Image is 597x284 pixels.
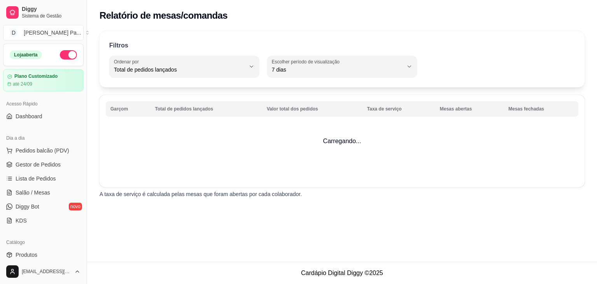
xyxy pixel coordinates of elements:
[87,262,597,284] footer: Cardápio Digital Diggy © 2025
[3,214,84,227] a: KDS
[3,3,84,22] a: DiggySistema de Gestão
[14,74,58,79] article: Plano Customizado
[99,190,585,198] p: A taxa de serviço é calculada pelas mesas que foram abertas por cada colaborador.
[16,147,69,154] span: Pedidos balcão (PDV)
[16,175,56,182] span: Lista de Pedidos
[3,158,84,171] a: Gestor de Pedidos
[3,110,84,123] a: Dashboard
[16,251,37,259] span: Produtos
[22,6,80,13] span: Diggy
[109,56,259,77] button: Ordenar porTotal de pedidos lançados
[16,217,27,224] span: KDS
[267,56,417,77] button: Escolher período de visualização7 dias
[3,69,84,91] a: Plano Customizadoaté 24/09
[114,66,245,74] span: Total de pedidos lançados
[24,29,81,37] div: [PERSON_NAME] Pa ...
[16,189,50,196] span: Salão / Mesas
[3,172,84,185] a: Lista de Pedidos
[3,236,84,249] div: Catálogo
[3,262,84,281] button: [EMAIL_ADDRESS][DOMAIN_NAME]
[99,95,585,187] td: Carregando...
[16,112,42,120] span: Dashboard
[16,161,61,168] span: Gestor de Pedidos
[13,81,32,87] article: até 24/09
[114,58,141,65] label: Ordenar por
[3,249,84,261] a: Produtos
[16,203,39,210] span: Diggy Bot
[3,98,84,110] div: Acesso Rápido
[99,9,227,22] h2: Relatório de mesas/comandas
[22,13,80,19] span: Sistema de Gestão
[3,25,84,40] button: Select a team
[60,50,77,60] button: Alterar Status
[3,144,84,157] button: Pedidos balcão (PDV)
[3,200,84,213] a: Diggy Botnovo
[272,58,342,65] label: Escolher período de visualização
[272,66,403,74] span: 7 dias
[10,29,17,37] span: D
[109,41,128,50] p: Filtros
[3,132,84,144] div: Dia a dia
[3,186,84,199] a: Salão / Mesas
[22,268,71,275] span: [EMAIL_ADDRESS][DOMAIN_NAME]
[10,51,42,59] div: Loja aberta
